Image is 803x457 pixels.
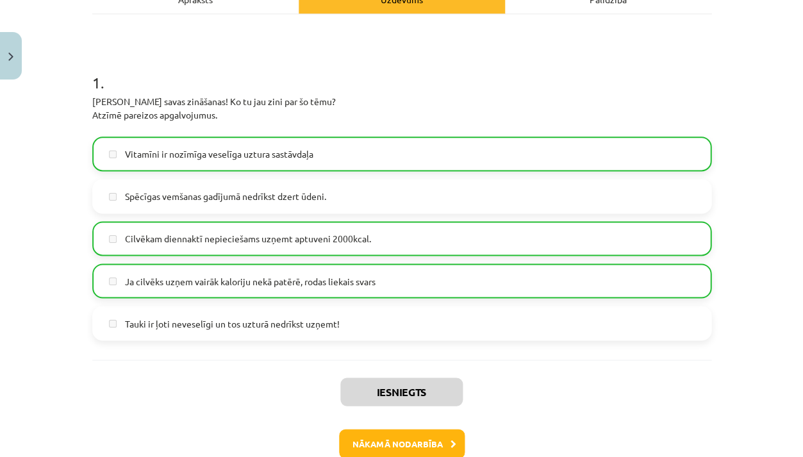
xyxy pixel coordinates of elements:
span: Cilvēkam diennaktī nepieciešams uzņemt aptuveni 2000kcal. [124,232,370,245]
span: Vitamīni ir nozīmīga veselīga uztura sastāvdaļa [124,147,313,161]
input: Ja cilvēks uzņem vairāk kaloriju nekā patērē, rodas liekais svars [109,277,117,285]
input: Spēcīgas vemšanas gadījumā nedrīkst dzert ūdeni. [109,192,117,201]
input: Vitamīni ir nozīmīga veselīga uztura sastāvdaļa [109,150,117,158]
h1: 1 . [92,51,711,91]
span: Tauki ir ļoti neveselīgi un tos uzturā nedrīkst uzņemt! [124,317,339,330]
span: Spēcīgas vemšanas gadījumā nedrīkst dzert ūdeni. [124,190,326,203]
span: Ja cilvēks uzņem vairāk kaloriju nekā patērē, rodas liekais svars [124,274,375,288]
button: Iesniegts [340,378,463,406]
p: [PERSON_NAME] savas zināšanas! Ko tu jau zini par šo tēmu? Atzīmē pareizos apgalvojumus. [92,95,711,122]
img: icon-close-lesson-0947bae3869378f0d4975bcd49f059093ad1ed9edebbc8119c70593378902aed.svg [8,53,13,61]
input: Cilvēkam diennaktī nepieciešams uzņemt aptuveni 2000kcal. [109,235,117,243]
input: Tauki ir ļoti neveselīgi un tos uzturā nedrīkst uzņemt! [109,319,117,328]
